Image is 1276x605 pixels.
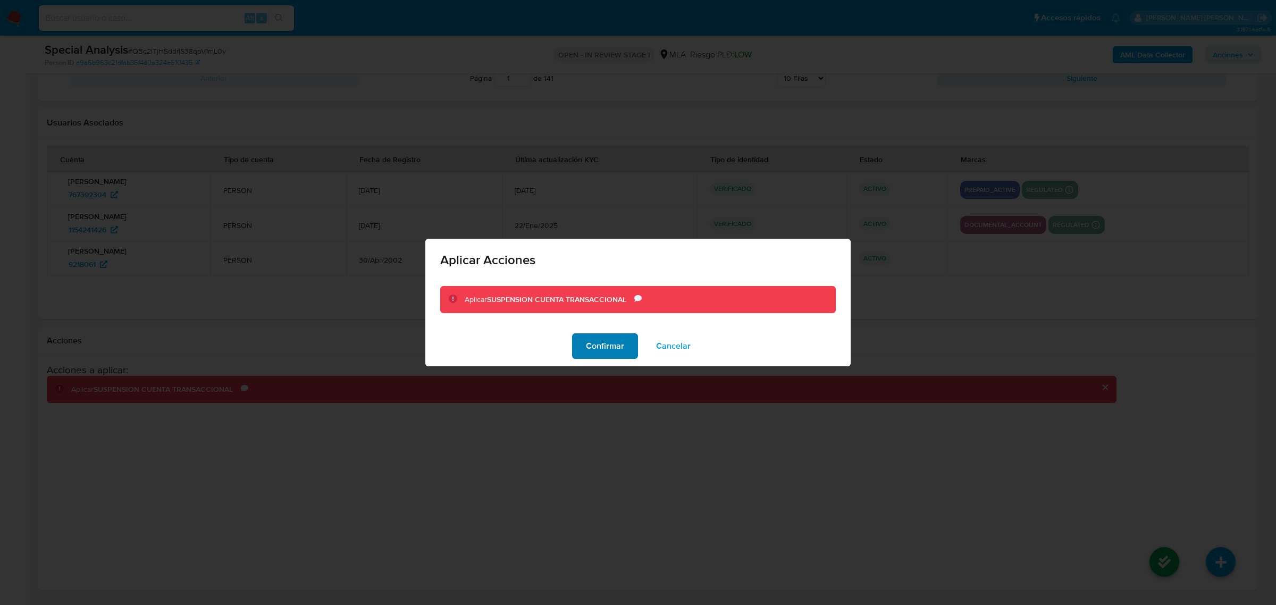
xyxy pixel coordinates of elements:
button: Cancelar [642,333,704,359]
span: Confirmar [586,334,624,358]
div: Aplicar [465,295,634,305]
b: SUSPENSION CUENTA TRANSACCIONAL [487,294,626,305]
span: Aplicar Acciones [440,254,836,266]
span: Cancelar [656,334,691,358]
button: Confirmar [572,333,638,359]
